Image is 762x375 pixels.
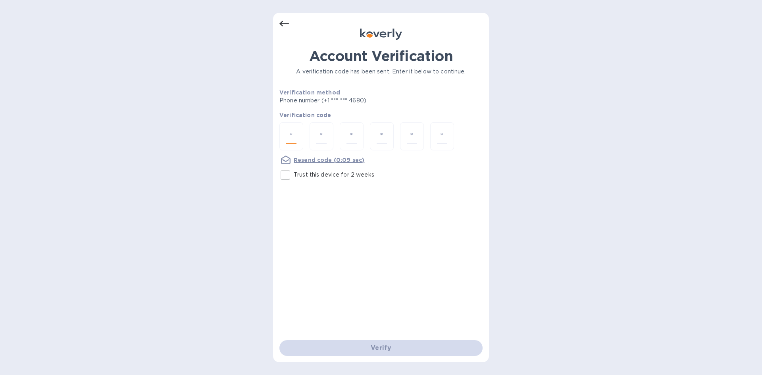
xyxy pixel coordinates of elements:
p: A verification code has been sent. Enter it below to continue. [279,67,483,76]
h1: Account Verification [279,48,483,64]
u: Resend code (0:09 sec) [294,157,364,163]
p: Verification code [279,111,483,119]
b: Verification method [279,89,340,96]
p: Phone number (+1 *** *** 4680) [279,96,427,105]
p: Trust this device for 2 weeks [294,171,374,179]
